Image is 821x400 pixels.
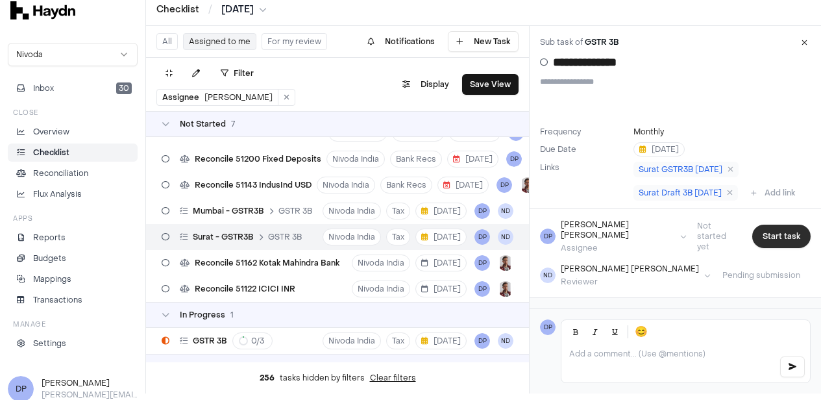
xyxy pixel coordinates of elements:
button: DP [496,177,512,193]
button: Inbox30 [8,79,138,97]
button: Filter [213,63,262,84]
div: Reviewer [561,277,699,287]
a: Checklist [156,3,199,16]
span: Pending submission [712,270,811,281]
label: Due Date [540,144,628,155]
span: 😊 [635,324,648,340]
p: Reports [33,232,66,244]
a: Overview [8,123,138,141]
div: [PERSON_NAME] [PERSON_NAME] [561,219,675,240]
button: 😊 [632,323,650,341]
button: Tax [386,203,410,219]
button: JP Smit [498,281,513,297]
span: / [206,3,215,16]
button: Nivoda India [326,151,385,168]
span: [DATE] [421,232,461,242]
button: [DATE] [415,255,467,271]
a: Sub task of GSTR 3B [540,37,619,47]
span: [DATE] [443,180,483,190]
button: DP[PERSON_NAME] [PERSON_NAME]Assignee [540,219,687,253]
button: Monthly [633,127,664,137]
a: Checklist [8,144,138,162]
a: Settings [8,334,138,353]
span: Not Started [180,119,226,129]
span: 1 [230,310,234,320]
span: Assignee [162,92,199,103]
p: Checklist [33,147,69,158]
span: GSTR 3B [278,206,312,216]
span: [DATE] [221,3,254,16]
button: [DATE] [221,3,267,16]
button: Bold (Ctrl+B) [567,323,585,341]
p: Overview [33,126,69,138]
span: Not started yet [687,221,747,252]
span: DP [540,319,556,335]
p: Transactions [33,294,82,306]
button: DP [474,281,490,297]
a: Surat Draft 3B [DATE] [633,185,738,201]
button: DP [474,229,490,245]
button: DP [474,203,490,219]
button: DP [474,333,490,349]
h3: [PERSON_NAME] [42,377,138,389]
button: Underline (Ctrl+U) [606,323,624,341]
button: ND [498,229,513,245]
button: [DATE] [437,177,489,194]
button: All [156,33,178,50]
a: Reconciliation [8,164,138,182]
a: Mappings [8,270,138,288]
img: JP Smit [498,255,513,271]
span: Surat Draft 3B [DATE] [639,188,722,198]
button: ND [498,203,513,219]
button: Nivoda India [323,203,381,219]
button: Nivoda India [352,255,410,271]
span: [DATE] [421,258,461,268]
span: [DATE] [421,336,461,346]
p: Settings [33,338,66,349]
span: Pending Review [180,362,243,372]
nav: breadcrumb [156,3,267,16]
span: ND [540,268,556,283]
span: DP [540,229,556,244]
button: Add link [743,182,803,203]
button: DP [506,151,522,167]
a: Transactions [8,291,138,309]
span: GSTR 3B [193,336,227,346]
span: GSTR 3B [585,37,619,47]
div: tasks hidden by filters [146,362,529,394]
span: 256 [260,373,275,383]
span: Surat - GSTR3B [193,232,254,242]
button: DP [474,255,490,271]
button: [DATE] [415,229,467,245]
button: Assignee[PERSON_NAME] [157,90,278,105]
span: [DATE] [453,154,493,164]
button: Nivoda India [352,281,410,297]
label: Links [540,162,559,173]
img: JP Smit [520,177,535,193]
button: ND [498,333,513,349]
h3: Apps [13,214,32,223]
button: [DATE] [447,151,498,168]
h3: Close [13,108,38,118]
button: Tax [386,229,410,245]
button: Bank Recs [390,151,442,168]
span: 30 [116,82,132,94]
span: [DATE] [421,284,461,294]
button: Clear filters [370,373,416,383]
button: Italic (Ctrl+I) [586,323,604,341]
button: Tax [386,332,410,349]
button: Display [395,74,457,95]
button: Assigned to me [183,33,256,50]
img: svg+xml,%3c [10,1,75,19]
span: Mumbai - GSTR3B [193,206,264,216]
button: [DATE] [415,281,467,297]
button: Nivoda India [323,229,381,245]
span: Reconcile 51200 Fixed Deposits [195,154,321,164]
p: Flux Analysis [33,188,82,200]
